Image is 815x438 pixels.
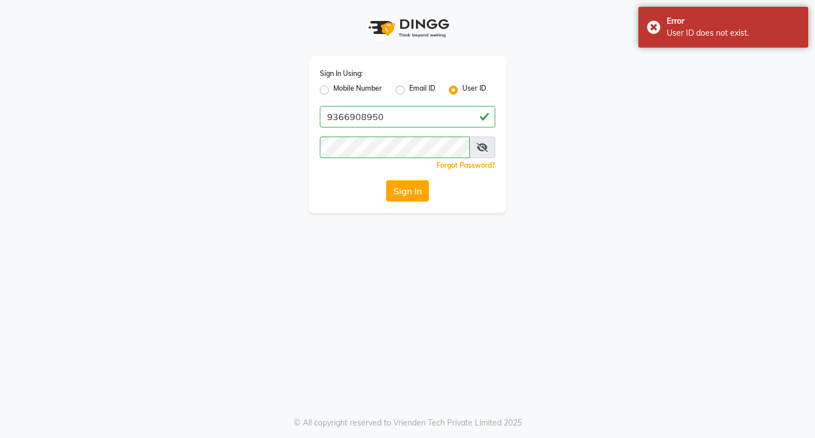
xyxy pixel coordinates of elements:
div: User ID does not exist. [667,27,800,39]
img: logo1.svg [362,11,453,45]
div: Error [667,15,800,27]
label: Mobile Number [333,83,382,97]
a: Forgot Password? [436,161,495,169]
input: Username [320,137,470,158]
button: Sign In [386,180,429,202]
input: Username [320,106,495,127]
label: User ID [462,83,486,97]
label: Sign In Using: [320,69,363,79]
label: Email ID [409,83,435,97]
